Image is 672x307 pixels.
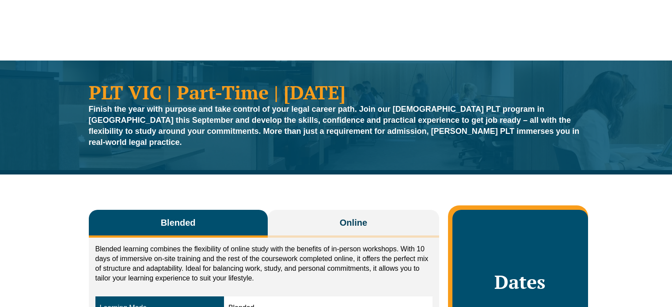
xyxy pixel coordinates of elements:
[461,271,579,293] h2: Dates
[95,244,433,283] p: Blended learning combines the flexibility of online study with the benefits of in-person workshop...
[340,216,367,229] span: Online
[161,216,196,229] span: Blended
[89,105,580,147] strong: Finish the year with purpose and take control of your legal career path. Join our [DEMOGRAPHIC_DA...
[89,83,584,102] h1: PLT VIC | Part-Time | [DATE]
